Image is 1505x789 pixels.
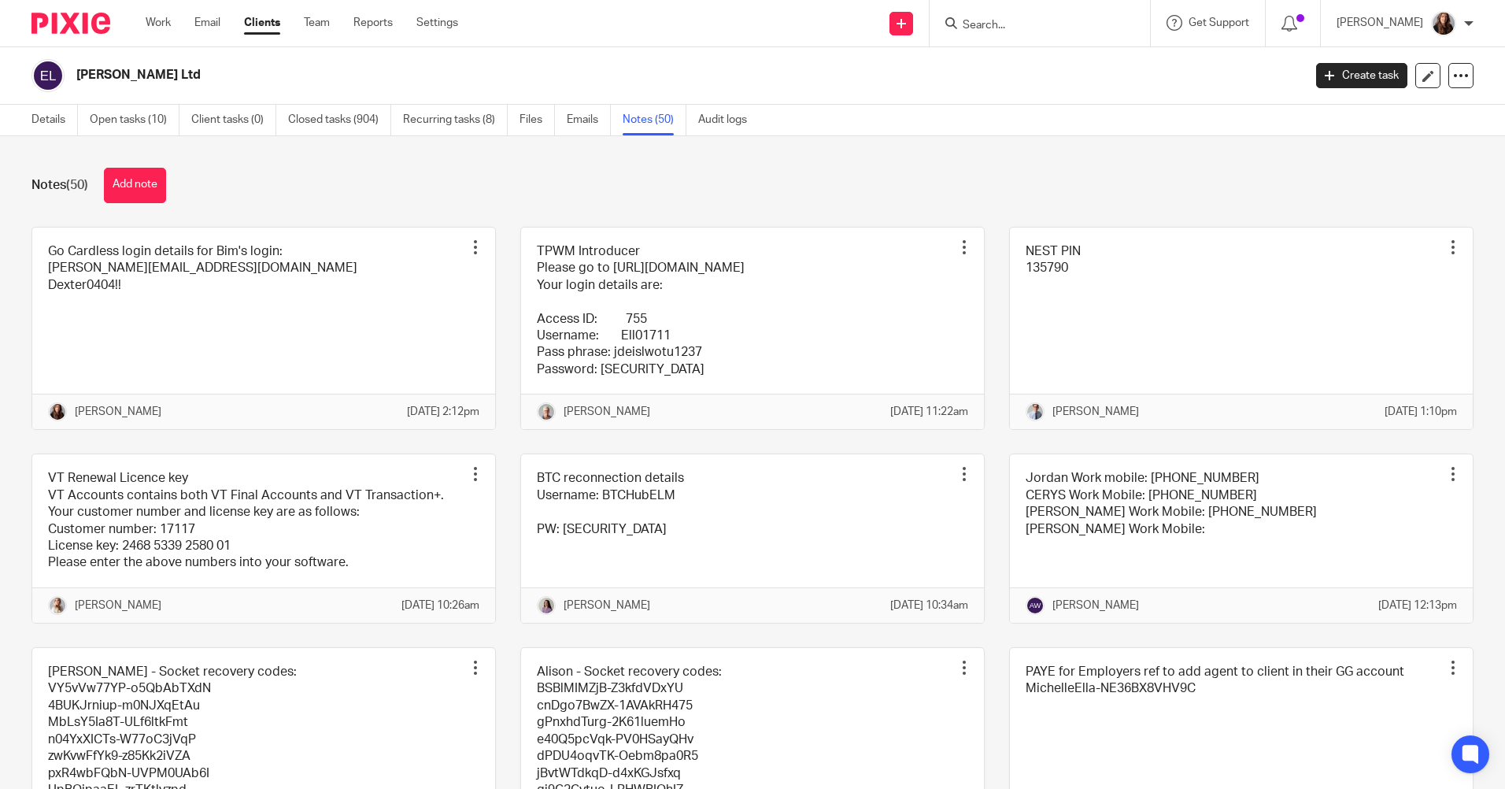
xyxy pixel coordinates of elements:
a: Notes (50) [623,105,686,135]
img: IMG_9924.jpg [1026,402,1045,421]
button: Add note [104,168,166,203]
a: Details [31,105,78,135]
a: Reports [353,15,393,31]
img: svg%3E [1026,596,1045,615]
h2: [PERSON_NAME] Ltd [76,67,1049,83]
p: [DATE] 10:34am [890,598,968,613]
img: IMG_9968.jpg [48,596,67,615]
p: [PERSON_NAME] [564,598,650,613]
p: [PERSON_NAME] [1052,598,1139,613]
img: IMG_0011.jpg [1431,11,1456,36]
a: Open tasks (10) [90,105,179,135]
p: [DATE] 2:12pm [407,404,479,420]
p: [PERSON_NAME] [1052,404,1139,420]
p: [DATE] 11:22am [890,404,968,420]
p: [PERSON_NAME] [564,404,650,420]
a: Team [304,15,330,31]
input: Search [961,19,1103,33]
a: Closed tasks (904) [288,105,391,135]
a: Recurring tasks (8) [403,105,508,135]
img: svg%3E [31,59,65,92]
span: (50) [66,179,88,191]
a: Settings [416,15,458,31]
p: [DATE] 10:26am [401,598,479,613]
img: KR%20update.jpg [537,402,556,421]
a: Client tasks (0) [191,105,276,135]
a: Audit logs [698,105,759,135]
a: Create task [1316,63,1407,88]
h1: Notes [31,177,88,194]
a: Emails [567,105,611,135]
img: Olivia.jpg [537,596,556,615]
span: Get Support [1189,17,1249,28]
p: [PERSON_NAME] [1337,15,1423,31]
a: Files [520,105,555,135]
p: [PERSON_NAME] [75,598,161,613]
img: IMG_0011.jpg [48,402,67,421]
p: [DATE] 1:10pm [1385,404,1457,420]
p: [PERSON_NAME] [75,404,161,420]
a: Work [146,15,171,31]
a: Clients [244,15,280,31]
a: Email [194,15,220,31]
img: Pixie [31,13,110,34]
p: [DATE] 12:13pm [1378,598,1457,613]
